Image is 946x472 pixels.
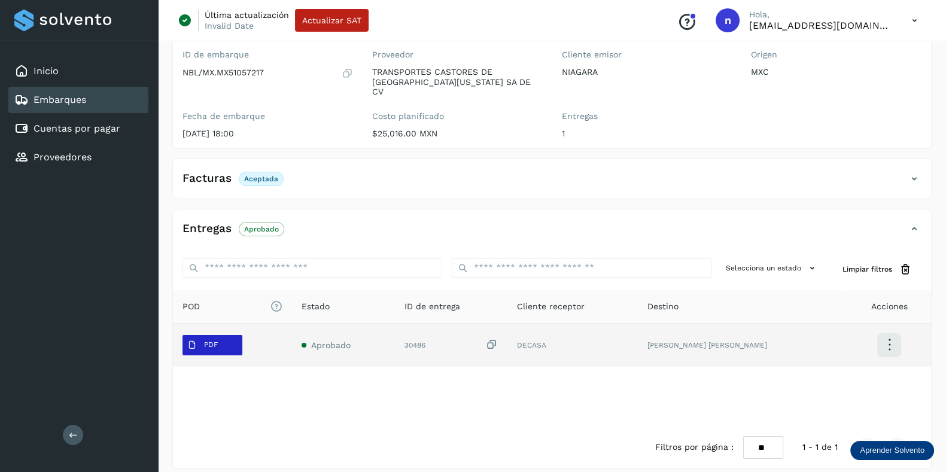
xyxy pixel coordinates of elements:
[562,67,732,77] p: NIAGARA
[850,441,934,460] div: Aprender Solvento
[205,20,254,31] p: Invalid Date
[182,50,353,60] label: ID de embarque
[173,219,931,249] div: EntregasAprobado
[182,172,232,185] h4: Facturas
[751,67,921,77] p: MXC
[404,339,498,351] div: 30486
[507,324,638,367] td: DECASA
[34,151,92,163] a: Proveedores
[34,123,120,134] a: Cuentas por pagar
[372,111,543,121] label: Costo planificado
[34,94,86,105] a: Embarques
[311,340,351,350] span: Aprobado
[860,446,924,455] p: Aprender Solvento
[182,300,282,313] span: POD
[647,300,679,313] span: Destino
[833,258,921,281] button: Limpiar filtros
[372,50,543,60] label: Proveedor
[372,129,543,139] p: $25,016.00 MXN
[871,300,907,313] span: Acciones
[244,225,279,233] p: Aprobado
[749,10,893,20] p: Hola,
[302,300,330,313] span: Estado
[173,169,931,199] div: FacturasAceptada
[34,65,59,77] a: Inicio
[372,67,543,97] p: TRANSPORTES CASTORES DE [GEOGRAPHIC_DATA][US_STATE] SA DE CV
[749,20,893,31] p: niagara+prod@solvento.mx
[8,144,148,170] div: Proveedores
[842,264,892,275] span: Limpiar filtros
[182,335,242,355] button: PDF
[8,87,148,113] div: Embarques
[562,50,732,60] label: Cliente emisor
[517,300,585,313] span: Cliente receptor
[302,16,361,25] span: Actualizar SAT
[182,222,232,236] h4: Entregas
[8,58,148,84] div: Inicio
[562,111,732,121] label: Entregas
[244,175,278,183] p: Aceptada
[205,10,289,20] p: Última actualización
[562,129,732,139] p: 1
[404,300,460,313] span: ID de entrega
[182,111,353,121] label: Fecha de embarque
[8,115,148,142] div: Cuentas por pagar
[802,441,838,453] span: 1 - 1 de 1
[721,258,823,278] button: Selecciona un estado
[655,441,734,453] span: Filtros por página :
[638,324,847,367] td: [PERSON_NAME] [PERSON_NAME]
[182,68,264,78] p: NBL/MX.MX51057217
[182,129,353,139] p: [DATE] 18:00
[204,340,218,349] p: PDF
[751,50,921,60] label: Origen
[295,9,369,32] button: Actualizar SAT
